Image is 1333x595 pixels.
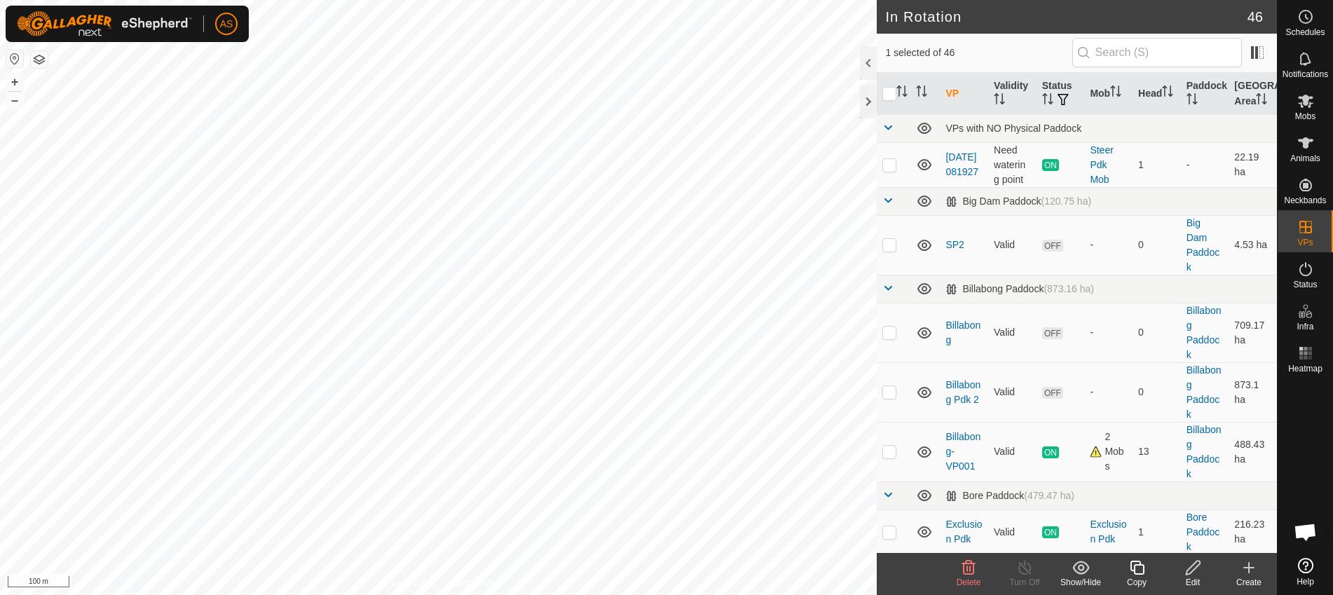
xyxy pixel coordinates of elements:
span: Help [1297,577,1314,586]
span: ON [1042,159,1059,171]
p-sorticon: Activate to sort [1162,88,1173,99]
span: ON [1042,446,1059,458]
td: 1 [1133,509,1181,554]
p-sorticon: Activate to sort [1187,95,1198,107]
div: - [1090,238,1127,252]
input: Search (S) [1072,38,1242,67]
div: Create [1221,576,1277,589]
span: Heatmap [1288,364,1322,373]
h2: In Rotation [885,8,1247,25]
div: Turn Off [997,576,1053,589]
div: Bore Paddock [945,490,1074,502]
button: + [6,74,23,90]
td: Valid [988,509,1037,554]
th: VP [940,73,988,115]
span: Delete [957,577,981,587]
a: Billabong Paddock [1187,424,1222,479]
th: [GEOGRAPHIC_DATA] Area [1229,73,1277,115]
th: Status [1037,73,1085,115]
span: Animals [1290,154,1320,163]
td: 22.19 ha [1229,142,1277,187]
div: - [1090,385,1127,399]
td: 873.1 ha [1229,362,1277,422]
td: Valid [988,362,1037,422]
a: Privacy Policy [383,577,436,589]
a: Billabong [945,320,980,346]
a: Bore Paddock [1187,512,1219,552]
td: 0 [1133,362,1181,422]
button: Map Layers [31,51,48,68]
div: Billabong Paddock [945,283,1094,295]
a: Billabong-VP001 [945,431,980,472]
div: Steer Pdk Mob [1090,143,1127,187]
span: ON [1042,526,1059,538]
div: Exclusion Pdk [1090,517,1127,547]
a: [DATE] 081927 [945,151,978,177]
div: VPs with NO Physical Paddock [945,123,1271,134]
td: Need watering point [988,142,1037,187]
div: Open chat [1285,511,1327,553]
p-sorticon: Activate to sort [1110,88,1121,99]
th: Validity [988,73,1037,115]
td: 4.53 ha [1229,215,1277,275]
span: Neckbands [1284,196,1326,205]
p-sorticon: Activate to sort [994,95,1005,107]
th: Paddock [1181,73,1229,115]
img: Gallagher Logo [17,11,192,36]
span: Schedules [1285,28,1325,36]
span: Notifications [1283,70,1328,78]
div: Big Dam Paddock [945,196,1091,207]
span: OFF [1042,387,1063,399]
a: SP2 [945,239,964,250]
span: AS [220,17,233,32]
a: Exclusion Pdk [945,519,982,545]
a: Billabong Paddock [1187,305,1222,360]
span: (120.75 ha) [1041,196,1091,207]
td: 709.17 ha [1229,303,1277,362]
td: Valid [988,422,1037,481]
th: Head [1133,73,1181,115]
span: OFF [1042,327,1063,339]
p-sorticon: Activate to sort [1256,95,1267,107]
p-sorticon: Activate to sort [1042,95,1053,107]
td: - [1181,142,1229,187]
span: (873.16 ha) [1044,283,1094,294]
span: Mobs [1295,112,1315,121]
a: Billabong Pdk 2 [945,379,980,405]
a: Billabong Paddock [1187,364,1222,420]
a: Big Dam Paddock [1187,217,1219,273]
a: Contact Us [452,577,493,589]
td: 488.43 ha [1229,422,1277,481]
p-sorticon: Activate to sort [916,88,927,99]
span: (479.47 ha) [1024,490,1074,501]
div: Show/Hide [1053,576,1109,589]
th: Mob [1084,73,1133,115]
span: 1 selected of 46 [885,46,1072,60]
td: 13 [1133,422,1181,481]
td: 1 [1133,142,1181,187]
div: Edit [1165,576,1221,589]
span: VPs [1297,238,1313,247]
button: – [6,92,23,109]
span: 46 [1247,6,1263,27]
td: Valid [988,215,1037,275]
div: Copy [1109,576,1165,589]
td: Valid [988,303,1037,362]
button: Reset Map [6,50,23,67]
div: 2 Mobs [1090,430,1127,474]
td: 0 [1133,303,1181,362]
p-sorticon: Activate to sort [896,88,908,99]
td: 216.23 ha [1229,509,1277,554]
span: Infra [1297,322,1313,331]
span: OFF [1042,240,1063,252]
span: Status [1293,280,1317,289]
div: - [1090,325,1127,340]
td: 0 [1133,215,1181,275]
a: Help [1278,552,1333,591]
